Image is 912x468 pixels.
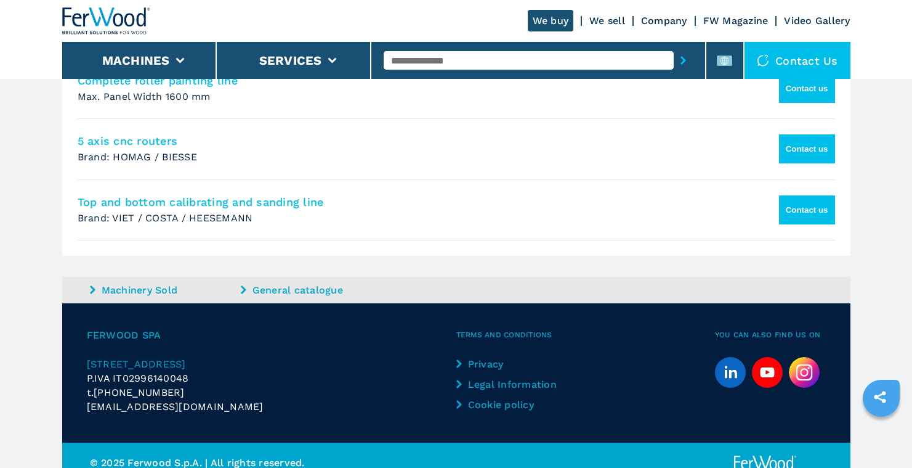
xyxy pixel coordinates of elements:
[102,53,170,68] button: Machines
[589,15,625,27] a: We sell
[779,134,835,163] button: Contact us
[715,357,746,388] a: linkedin
[87,385,456,400] div: t.
[90,283,238,297] a: Machinery Sold
[62,7,151,35] img: Ferwood
[757,54,769,67] img: Contact us
[78,180,835,240] li: Top And Bottom Calibrating And Sanding Line
[87,372,189,384] span: P.IVA IT02996140048
[78,150,624,164] p: Brand: HOMAG / BIESSE
[703,15,769,27] a: FW Magazine
[78,73,761,88] h4: Complete roller painting line
[641,15,687,27] a: Company
[87,328,456,342] span: Ferwood Spa
[865,382,895,413] a: sharethis
[87,400,264,414] span: [EMAIL_ADDRESS][DOMAIN_NAME]
[78,211,624,225] p: Brand: VIET / COSTA / HEESEMANN
[456,377,559,392] a: Legal Information
[78,195,761,209] h4: Top and bottom calibrating and sanding line
[715,328,826,342] span: You can also find us on
[87,358,186,370] span: [STREET_ADDRESS]
[779,195,835,224] button: Contact us
[789,357,820,388] img: Instagram
[78,90,624,104] p: Max. Panel Width 1600 mm
[456,328,715,342] span: Terms and Conditions
[745,42,850,79] div: Contact us
[94,385,185,400] span: [PHONE_NUMBER]
[78,59,835,119] li: Complete Roller Painting Line
[779,74,835,103] button: Contact us
[456,398,559,412] a: Cookie policy
[784,15,850,27] a: Video Gallery
[259,53,322,68] button: Services
[78,119,835,179] li: 5 Axis Cnc Routers
[752,357,783,388] a: youtube
[674,46,693,75] button: submit-button
[241,283,389,297] a: General catalogue
[87,357,456,371] a: [STREET_ADDRESS]
[78,134,761,148] h4: 5 axis cnc routers
[528,10,574,31] a: We buy
[860,413,903,459] iframe: Chat
[456,357,559,371] a: Privacy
